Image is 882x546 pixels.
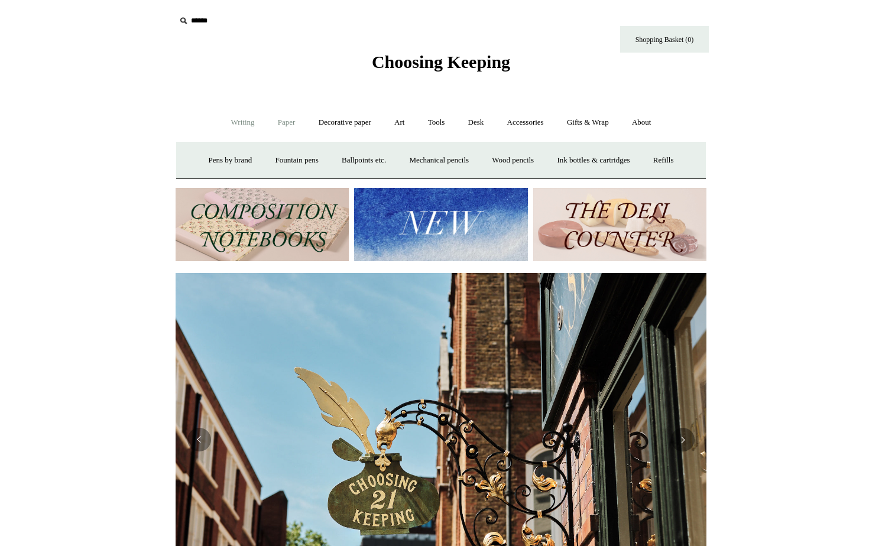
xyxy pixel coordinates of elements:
[264,145,329,176] a: Fountain pens
[384,107,415,138] a: Art
[533,188,706,262] img: The Deli Counter
[497,107,555,138] a: Accessories
[671,428,695,451] button: Next
[372,61,510,70] a: Choosing Keeping
[267,107,306,138] a: Paper
[372,52,510,71] span: Choosing Keeping
[308,107,382,138] a: Decorative paper
[417,107,456,138] a: Tools
[398,145,479,176] a: Mechanical pencils
[621,107,662,138] a: About
[481,145,544,176] a: Wood pencils
[354,188,527,262] img: New.jpg__PID:f73bdf93-380a-4a35-bcfe-7823039498e1
[643,145,685,176] a: Refills
[331,145,397,176] a: Ballpoints etc.
[176,188,349,262] img: 202302 Composition ledgers.jpg__PID:69722ee6-fa44-49dd-a067-31375e5d54ec
[220,107,265,138] a: Writing
[546,145,640,176] a: Ink bottles & cartridges
[620,26,709,53] a: Shopping Basket (0)
[556,107,620,138] a: Gifts & Wrap
[187,428,211,451] button: Previous
[458,107,495,138] a: Desk
[198,145,263,176] a: Pens by brand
